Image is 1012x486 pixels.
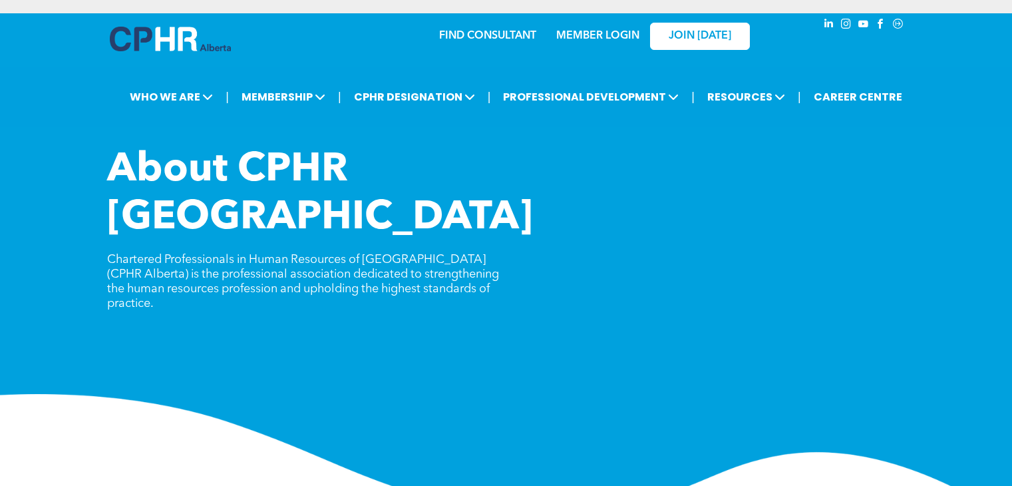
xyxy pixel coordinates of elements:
[107,254,499,310] span: Chartered Professionals in Human Resources of [GEOGRAPHIC_DATA] (CPHR Alberta) is the professiona...
[810,85,906,109] a: CAREER CENTRE
[839,17,854,35] a: instagram
[350,85,479,109] span: CPHR DESIGNATION
[691,83,695,111] li: |
[650,23,750,50] a: JOIN [DATE]
[238,85,329,109] span: MEMBERSHIP
[822,17,836,35] a: linkedin
[338,83,341,111] li: |
[874,17,888,35] a: facebook
[439,31,536,41] a: FIND CONSULTANT
[499,85,683,109] span: PROFESSIONAL DEVELOPMENT
[226,83,229,111] li: |
[110,27,231,51] img: A blue and white logo for cp alberta
[891,17,906,35] a: Social network
[556,31,639,41] a: MEMBER LOGIN
[126,85,217,109] span: WHO WE ARE
[798,83,801,111] li: |
[856,17,871,35] a: youtube
[703,85,789,109] span: RESOURCES
[669,30,731,43] span: JOIN [DATE]
[488,83,491,111] li: |
[107,150,533,238] span: About CPHR [GEOGRAPHIC_DATA]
